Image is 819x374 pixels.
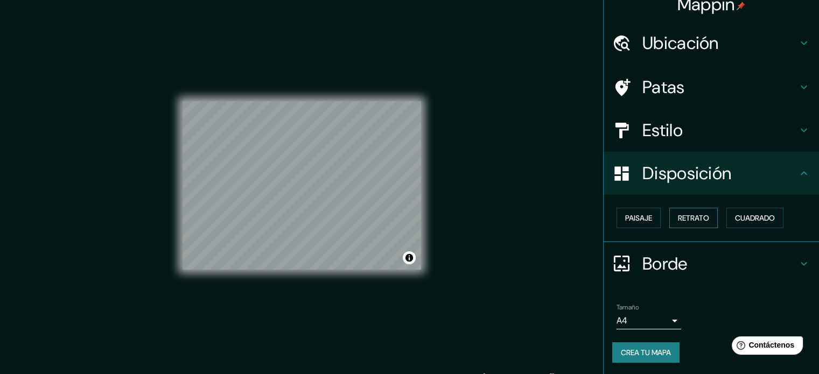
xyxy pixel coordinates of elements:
div: A4 [617,312,681,329]
div: Disposición [604,152,819,195]
div: Estilo [604,109,819,152]
button: Activar o desactivar atribución [403,251,416,264]
img: pin-icon.png [737,2,745,10]
font: Crea tu mapa [621,348,671,357]
font: Borde [642,252,688,275]
font: A4 [617,315,627,326]
canvas: Mapa [183,101,421,270]
font: Ubicación [642,32,719,54]
button: Paisaje [617,208,661,228]
font: Tamaño [617,303,639,312]
font: Patas [642,76,685,98]
font: Estilo [642,119,683,142]
font: Retrato [678,213,709,223]
button: Retrato [669,208,718,228]
div: Ubicación [604,22,819,65]
iframe: Lanzador de widgets de ayuda [723,332,807,362]
div: Patas [604,66,819,109]
button: Crea tu mapa [612,342,680,363]
font: Paisaje [625,213,652,223]
font: Cuadrado [735,213,775,223]
font: Disposición [642,162,731,185]
button: Cuadrado [726,208,783,228]
div: Borde [604,242,819,285]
